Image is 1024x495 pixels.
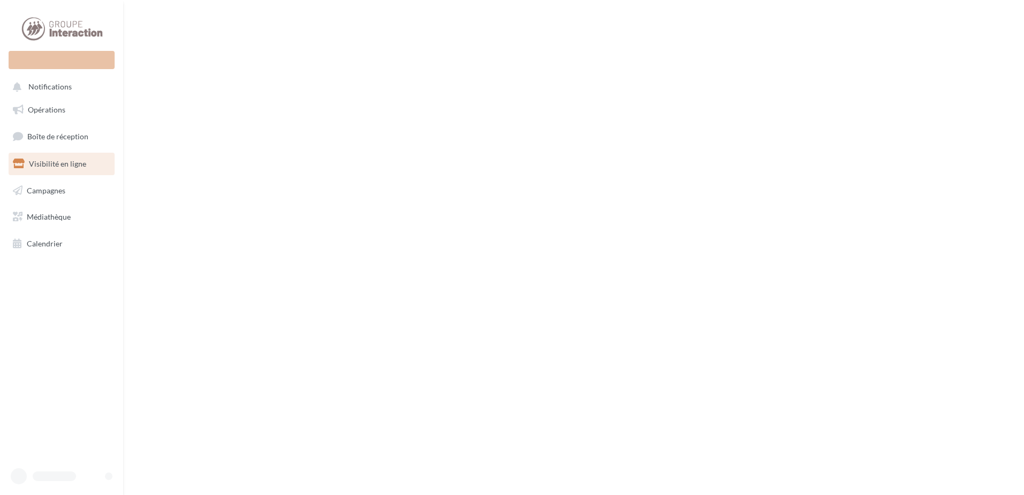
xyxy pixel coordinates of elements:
span: Médiathèque [27,212,71,221]
span: Boîte de réception [27,132,88,141]
a: Boîte de réception [6,125,117,148]
a: Campagnes [6,179,117,202]
span: Campagnes [27,185,65,194]
span: Visibilité en ligne [29,159,86,168]
span: Opérations [28,105,65,114]
a: Visibilité en ligne [6,153,117,175]
a: Opérations [6,99,117,121]
span: Notifications [28,82,72,92]
a: Médiathèque [6,206,117,228]
div: Nouvelle campagne [9,51,115,69]
a: Calendrier [6,232,117,255]
span: Calendrier [27,239,63,248]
